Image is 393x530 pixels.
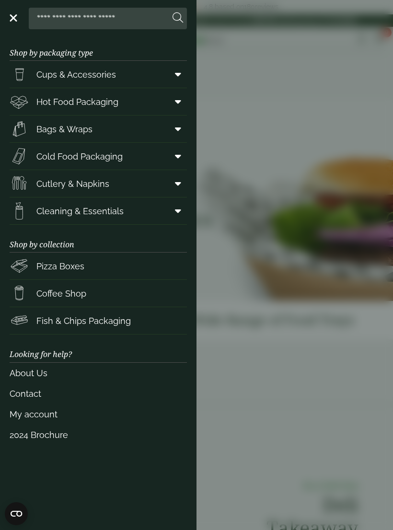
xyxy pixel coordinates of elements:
[10,147,29,166] img: Sandwich_box.svg
[36,68,116,81] span: Cups & Accessories
[10,174,29,193] img: Cutlery.svg
[10,253,187,279] a: Pizza Boxes
[36,177,109,190] span: Cutlery & Napkins
[36,150,123,163] span: Cold Food Packaging
[10,307,187,334] a: Fish & Chips Packaging
[10,280,187,307] a: Coffee Shop
[36,95,118,108] span: Hot Food Packaging
[10,404,187,425] a: My account
[10,119,29,138] img: Paper_carriers.svg
[10,334,187,362] h3: Looking for help?
[36,314,131,327] span: Fish & Chips Packaging
[10,115,187,142] a: Bags & Wraps
[10,225,187,253] h3: Shop by collection
[10,197,187,224] a: Cleaning & Essentials
[10,143,187,170] a: Cold Food Packaging
[10,92,29,111] img: Deli_box.svg
[10,256,29,276] img: Pizza_boxes.svg
[10,425,187,445] a: 2024 Brochure
[10,363,187,383] a: About Us
[36,205,124,218] span: Cleaning & Essentials
[36,123,92,136] span: Bags & Wraps
[36,260,84,273] span: Pizza Boxes
[10,65,29,84] img: PintNhalf_cup.svg
[10,61,187,88] a: Cups & Accessories
[10,311,29,330] img: FishNchip_box.svg
[10,284,29,303] img: HotDrink_paperCup.svg
[10,170,187,197] a: Cutlery & Napkins
[5,502,28,525] button: Open CMP widget
[10,201,29,220] img: open-wipe.svg
[10,33,187,61] h3: Shop by packaging type
[10,383,187,404] a: Contact
[36,287,86,300] span: Coffee Shop
[10,88,187,115] a: Hot Food Packaging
